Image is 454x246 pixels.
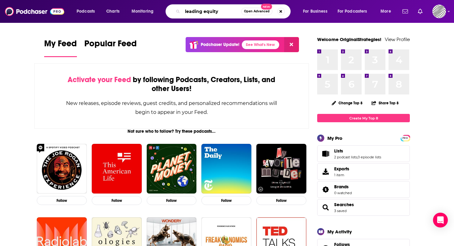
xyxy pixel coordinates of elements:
[65,75,278,93] div: by following Podcasts, Creators, Lists, and other Users!
[401,136,409,140] a: PRO
[256,196,306,205] button: Follow
[241,8,272,15] button: Open AdvancedNew
[44,38,77,57] a: My Feed
[334,148,381,154] a: Lists
[127,6,162,16] button: open menu
[334,166,349,172] span: Exports
[401,136,409,140] span: PRO
[317,199,410,216] span: Searches
[201,196,251,205] button: Follow
[201,42,239,47] p: Podchaser Update!
[77,7,95,16] span: Podcasts
[183,6,241,16] input: Search podcasts, credits, & more...
[319,149,332,158] a: Lists
[132,7,153,16] span: Monitoring
[106,7,120,16] span: Charts
[68,75,131,84] span: Activate your Feed
[400,6,410,17] a: Show notifications dropdown
[334,191,352,195] a: 0 watched
[338,7,367,16] span: For Podcasters
[327,229,352,235] div: My Activity
[327,135,343,141] div: My Pro
[37,196,87,205] button: Follow
[328,99,366,107] button: Change Top 8
[303,7,327,16] span: For Business
[319,167,332,176] span: Exports
[415,6,425,17] a: Show notifications dropdown
[84,38,137,52] span: Popular Feed
[37,144,87,194] img: The Joe Rogan Experience
[5,6,64,17] img: Podchaser - Follow, Share and Rate Podcasts
[334,155,357,159] a: 2 podcast lists
[334,6,376,16] button: open menu
[432,5,446,18] img: User Profile
[317,163,410,180] a: Exports
[317,36,381,42] a: Welcome OriginalStrategies!
[72,6,103,16] button: open menu
[317,145,410,162] span: Lists
[357,155,358,159] span: ,
[380,7,391,16] span: More
[334,173,349,177] span: 1 item
[319,185,332,194] a: Brands
[102,6,123,16] a: Charts
[334,209,347,213] a: 3 saved
[261,4,272,10] span: New
[334,184,349,190] span: Brands
[376,6,399,16] button: open menu
[299,6,335,16] button: open menu
[334,202,354,207] a: Searches
[147,144,197,194] img: Planet Money
[317,181,410,198] span: Brands
[171,4,296,19] div: Search podcasts, credits, & more...
[242,40,279,49] a: See What's New
[92,196,142,205] button: Follow
[432,5,446,18] span: Logged in as OriginalStrategies
[92,144,142,194] img: This American Life
[147,196,197,205] button: Follow
[201,144,251,194] img: The Daily
[84,38,137,57] a: Popular Feed
[319,203,332,212] a: Searches
[358,155,381,159] a: 0 episode lists
[317,114,410,122] a: Create My Top 8
[65,99,278,117] div: New releases, episode reviews, guest credits, and personalized recommendations will begin to appe...
[334,148,343,154] span: Lists
[44,38,77,52] span: My Feed
[433,213,448,227] div: Open Intercom Messenger
[256,144,306,194] img: My Favorite Murder with Karen Kilgariff and Georgia Hardstark
[244,10,270,13] span: Open Advanced
[432,5,446,18] button: Show profile menu
[371,97,399,109] button: Share Top 8
[385,36,410,42] a: View Profile
[334,184,352,190] a: Brands
[34,129,309,134] div: Not sure who to follow? Try these podcasts...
